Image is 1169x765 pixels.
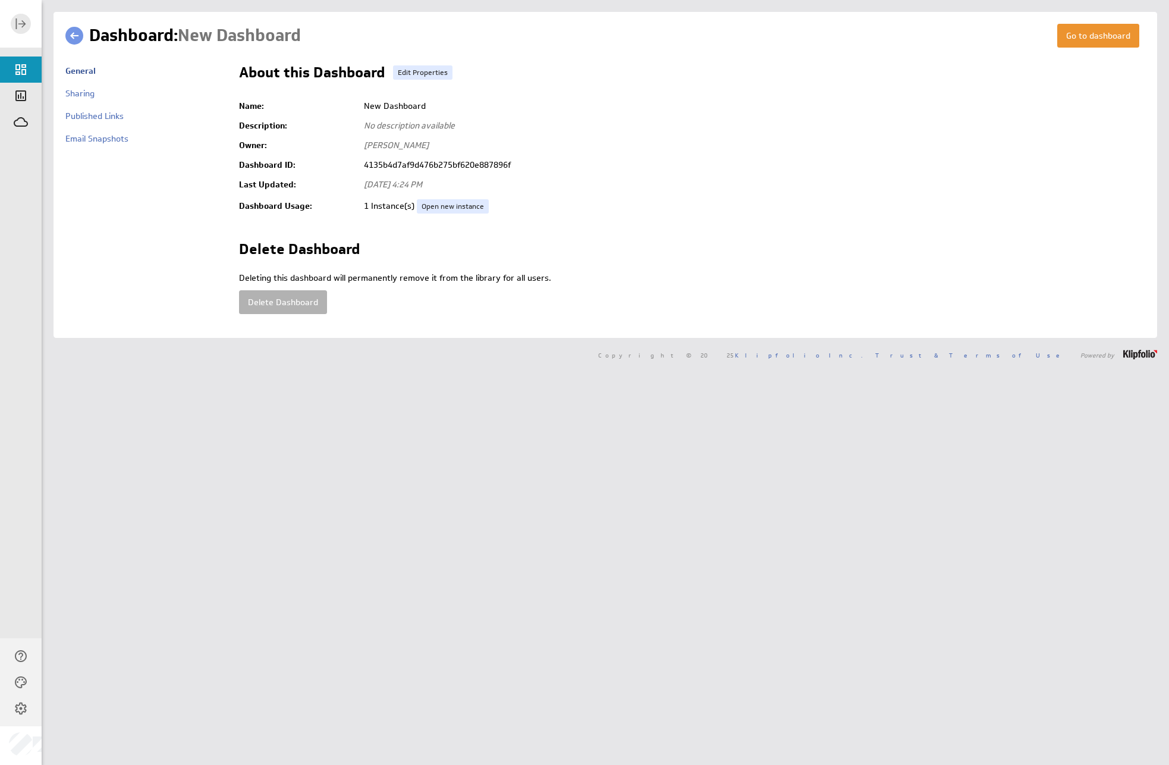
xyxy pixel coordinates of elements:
[239,96,358,116] td: Name:
[393,65,452,80] a: Edit Properties
[11,698,31,719] div: Account and settings
[875,351,1068,359] a: Trust & Terms of Use
[239,65,385,84] h2: About this Dashboard
[239,136,358,155] td: Owner:
[239,155,358,175] td: Dashboard ID:
[89,24,301,48] h1: Dashboard:
[358,195,1145,218] td: 1 Instance(s)
[239,116,358,136] td: Description:
[239,290,327,314] button: Delete Dashboard
[358,155,1145,175] td: 4135b4d7af9d476b275bf620e887896f
[735,351,863,359] a: Klipfolio Inc.
[417,199,489,214] a: Open new instance
[239,175,358,195] td: Last Updated:
[178,24,301,46] span: New Dashboard
[358,96,1145,116] td: New Dashboard
[14,701,28,716] svg: Account and settings
[364,120,455,131] span: No description available
[1057,24,1139,48] a: Go to dashboard
[239,242,360,261] h2: Delete Dashboard
[65,88,95,99] a: Sharing
[14,675,28,689] svg: Themes
[598,352,863,358] span: Copyright © 2025
[1123,350,1157,359] img: logo-footer.png
[364,179,422,190] span: [DATE] 4:24 PM
[65,65,96,76] a: General
[65,111,124,121] a: Published Links
[11,672,31,692] div: Themes
[11,646,31,666] div: Help
[239,195,358,218] td: Dashboard Usage:
[1080,352,1114,358] span: Powered by
[11,14,31,34] div: Expand
[65,133,128,144] a: Email Snapshots
[239,272,1145,284] p: Deleting this dashboard will permanently remove it from the library for all users.
[364,140,429,151] span: [PERSON_NAME]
